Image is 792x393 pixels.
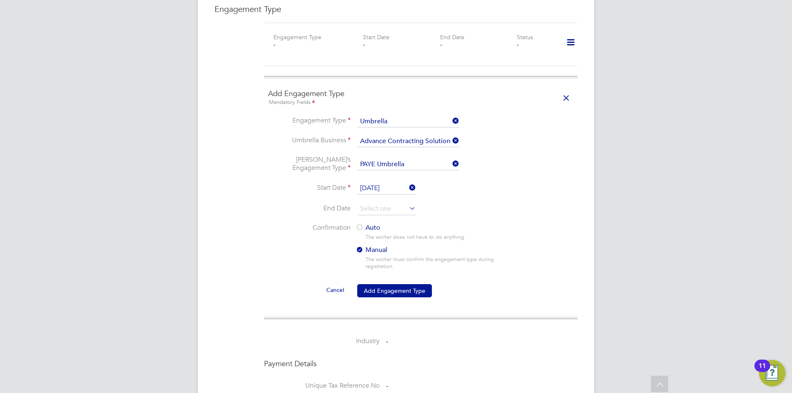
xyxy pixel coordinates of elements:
[357,136,459,147] input: Search for...
[517,33,533,41] label: Status
[386,338,388,346] span: -
[264,359,577,368] h4: Payment Details
[363,33,389,41] label: Start Date
[517,41,555,48] div: -
[273,33,321,41] label: Engagement Type
[356,224,504,232] label: Auto
[357,182,416,195] input: Select one
[440,33,464,41] label: End Date
[759,366,766,377] div: 11
[264,381,379,390] label: Unique Tax Reference No
[268,89,573,107] h4: Add Engagement Type
[357,284,432,297] button: Add Engagement Type
[268,116,351,125] label: Engagement Type
[365,234,510,241] div: The worker does not have to do anything.
[440,41,517,48] div: -
[268,224,351,232] label: Confirmation
[357,116,459,127] input: Select one
[268,155,351,173] label: [PERSON_NAME]’s Engagement Type
[759,360,785,386] button: Open Resource Center, 11 new notifications
[356,246,504,254] label: Manual
[273,41,350,48] div: -
[386,382,388,390] span: -
[268,136,351,145] label: Umbrella Business
[268,184,351,192] label: Start Date
[268,98,573,107] div: Mandatory Fields
[365,256,510,270] div: The worker must confirm the engagement type during registration.
[357,159,459,170] input: Select one
[268,204,351,213] label: End Date
[320,283,351,297] button: Cancel
[357,203,416,215] input: Select one
[214,4,577,14] h3: Engagement Type
[363,41,440,48] div: -
[264,337,379,346] label: Industry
